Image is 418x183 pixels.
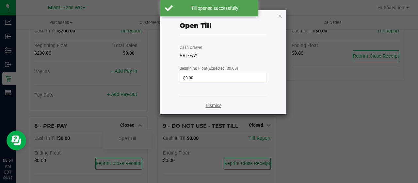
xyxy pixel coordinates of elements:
[206,102,221,109] a: Dismiss
[180,52,267,59] div: PRE-PAY
[180,66,238,71] span: Beginning Float
[207,66,238,71] span: (Expected: $0.00)
[180,21,212,30] div: Open Till
[176,5,253,11] div: Till opened successfully
[7,131,26,150] iframe: Resource center
[180,45,202,50] label: Cash Drawer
